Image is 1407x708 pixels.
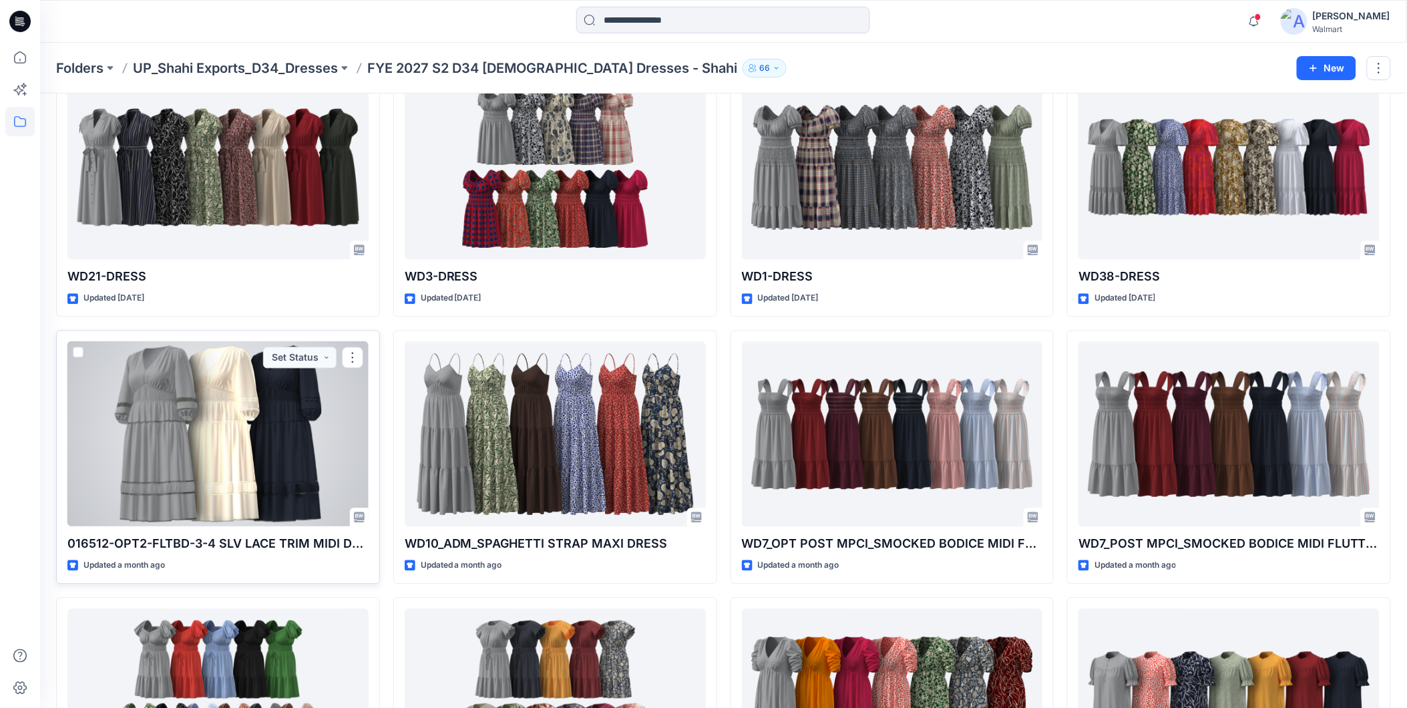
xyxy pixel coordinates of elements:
[83,559,165,573] p: Updated a month ago
[1313,24,1390,34] div: Walmart
[1078,268,1380,287] p: WD38-DRESS
[1281,8,1308,35] img: avatar
[67,75,369,260] a: WD21-DRESS
[421,559,502,573] p: Updated a month ago
[742,75,1043,260] a: WD1-DRESS
[83,292,144,306] p: Updated [DATE]
[133,59,338,77] a: UP_Shahi Exports_D34_Dresses
[1078,535,1380,554] p: WD7_POST MPCI_SMOCKED BODICE MIDI FLUTTER
[1094,292,1155,306] p: Updated [DATE]
[758,559,839,573] p: Updated a month ago
[1297,56,1356,80] button: New
[421,292,481,306] p: Updated [DATE]
[367,59,737,77] p: FYE 2027 S2 D34 [DEMOGRAPHIC_DATA] Dresses - Shahi
[67,342,369,527] a: 016512-OPT2-FLTBD-3-4 SLV LACE TRIM MIDI DRESS
[1078,342,1380,527] a: WD7_POST MPCI_SMOCKED BODICE MIDI FLUTTER
[1078,75,1380,260] a: WD38-DRESS
[758,292,819,306] p: Updated [DATE]
[405,268,706,287] p: WD3-DRESS
[67,268,369,287] p: WD21-DRESS
[405,75,706,260] a: WD3-DRESS
[742,268,1043,287] p: WD1-DRESS
[67,535,369,554] p: 016512-OPT2-FLTBD-3-4 SLV LACE TRIM MIDI DRESS
[56,59,104,77] a: Folders
[742,342,1043,527] a: WD7_OPT POST MPCI_SMOCKED BODICE MIDI FLUTTER
[743,59,787,77] button: 66
[405,535,706,554] p: WD10_ADM_SPAGHETTI STRAP MAXI DRESS
[759,61,770,75] p: 66
[1313,8,1390,24] div: [PERSON_NAME]
[742,535,1043,554] p: WD7_OPT POST MPCI_SMOCKED BODICE MIDI FLUTTER
[1094,559,1176,573] p: Updated a month ago
[405,342,706,527] a: WD10_ADM_SPAGHETTI STRAP MAXI DRESS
